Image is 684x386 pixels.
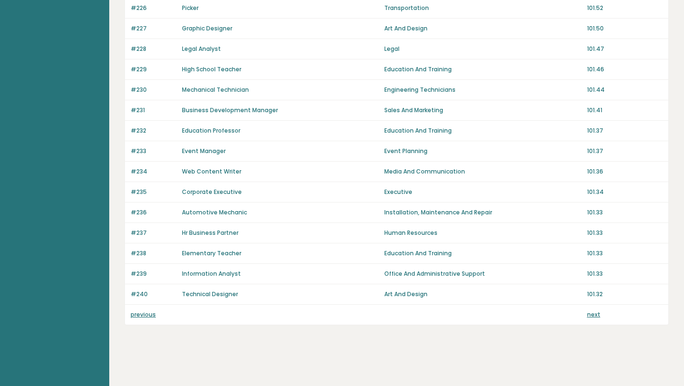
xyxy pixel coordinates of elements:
p: #238 [131,249,176,258]
p: 101.36 [587,167,663,176]
p: 101.34 [587,188,663,196]
p: 101.32 [587,290,663,299]
a: Legal Analyst [182,45,221,53]
p: #240 [131,290,176,299]
p: Office And Administrative Support [384,270,581,278]
p: Event Planning [384,147,581,155]
p: 101.44 [587,86,663,94]
p: Media And Communication [384,167,581,176]
a: Business Development Manager [182,106,278,114]
p: Sales And Marketing [384,106,581,115]
p: #236 [131,208,176,217]
a: Mechanical Technician [182,86,249,94]
p: Art And Design [384,290,581,299]
a: Graphic Designer [182,24,232,32]
p: #237 [131,229,176,237]
p: Education And Training [384,126,581,135]
p: #226 [131,4,176,12]
a: Web Content Writer [182,167,241,175]
p: Human Resources [384,229,581,237]
a: Information Analyst [182,270,241,278]
p: #227 [131,24,176,33]
p: 101.50 [587,24,663,33]
p: 101.33 [587,229,663,237]
p: #229 [131,65,176,74]
p: 101.47 [587,45,663,53]
a: Event Manager [182,147,226,155]
p: 101.33 [587,208,663,217]
p: #234 [131,167,176,176]
p: Engineering Technicians [384,86,581,94]
p: #235 [131,188,176,196]
a: Technical Designer [182,290,238,298]
a: Picker [182,4,199,12]
p: Transportation [384,4,581,12]
p: 101.33 [587,249,663,258]
p: 101.41 [587,106,663,115]
p: 101.33 [587,270,663,278]
p: #232 [131,126,176,135]
p: Legal [384,45,581,53]
p: #230 [131,86,176,94]
p: #231 [131,106,176,115]
a: next [587,310,600,318]
p: Education And Training [384,249,581,258]
p: Art And Design [384,24,581,33]
a: Hr Business Partner [182,229,238,237]
a: Corporate Executive [182,188,242,196]
p: #233 [131,147,176,155]
p: #239 [131,270,176,278]
p: #228 [131,45,176,53]
p: 101.37 [587,147,663,155]
p: Installation, Maintenance And Repair [384,208,581,217]
p: 101.37 [587,126,663,135]
a: Elementary Teacher [182,249,241,257]
p: 101.46 [587,65,663,74]
a: High School Teacher [182,65,241,73]
a: previous [131,310,156,318]
p: Education And Training [384,65,581,74]
a: Automotive Mechanic [182,208,247,216]
a: Education Professor [182,126,240,135]
p: Executive [384,188,581,196]
p: 101.52 [587,4,663,12]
